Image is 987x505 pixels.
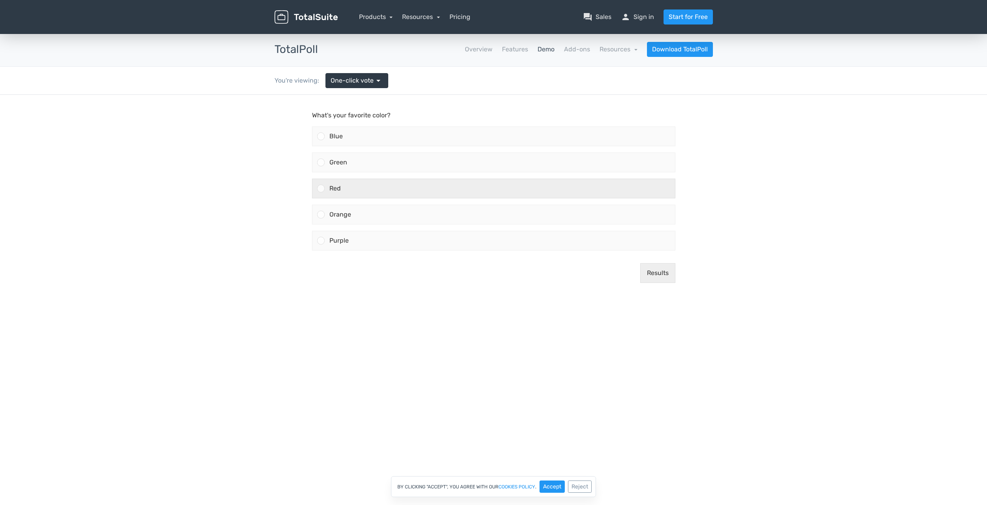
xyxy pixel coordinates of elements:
span: arrow_drop_down [374,76,383,85]
a: Add-ons [564,45,590,54]
span: One-click vote [331,76,374,85]
a: Start for Free [664,9,713,24]
button: Accept [540,481,565,493]
h3: TotalPoll [274,43,318,56]
a: One-click vote arrow_drop_down [325,73,388,88]
button: Reject [568,481,592,493]
a: cookies policy [498,484,535,489]
span: question_answer [583,12,592,22]
a: Resources [600,45,637,53]
a: Pricing [449,12,470,22]
a: personSign in [621,12,654,22]
span: Blue [329,38,343,45]
span: Orange [329,116,351,123]
span: Red [329,90,341,97]
a: Products [359,13,393,21]
span: Green [329,64,347,71]
a: Features [502,45,528,54]
img: TotalSuite for WordPress [274,10,338,24]
a: Demo [538,45,555,54]
span: person [621,12,630,22]
div: By clicking "Accept", you agree with our . [391,476,596,497]
a: Download TotalPoll [647,42,713,57]
a: question_answerSales [583,12,611,22]
a: Resources [402,13,440,21]
p: What's your favorite color? [312,16,675,25]
div: You're viewing: [274,76,325,85]
button: Results [640,168,675,188]
span: Purple [329,142,349,149]
a: Overview [465,45,493,54]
